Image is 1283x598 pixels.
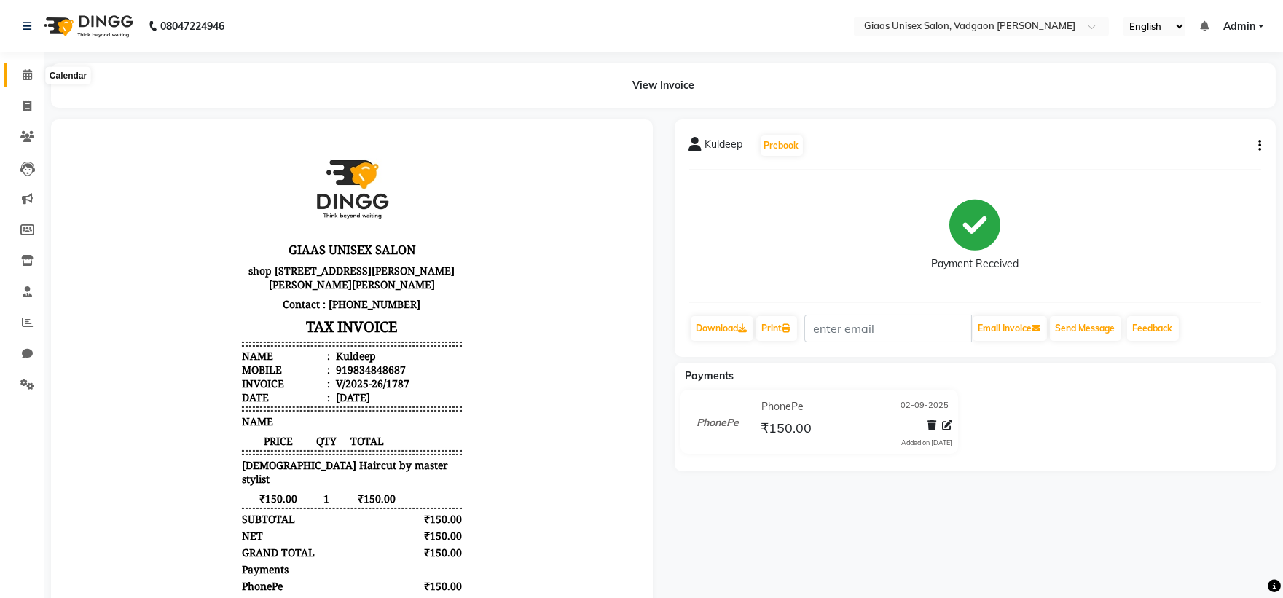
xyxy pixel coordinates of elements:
span: [DEMOGRAPHIC_DATA] Haircut by master stylist [176,324,396,352]
h3: TAX INVOICE [176,180,396,205]
div: Invoice [176,243,264,256]
div: Generated By : at [DATE] [176,502,396,516]
div: SUBTOTAL [176,378,229,392]
div: [DATE] [267,256,305,270]
span: 1 [249,358,273,371]
img: logo_dingg.jpg [232,12,341,102]
span: ₹150.00 [273,358,331,371]
button: Email Invoice [973,316,1047,341]
div: ₹150.00 [340,445,397,459]
p: Contact : [PHONE_NUMBER] [176,160,396,180]
div: Payment Received [931,257,1019,272]
div: Calendar [46,67,90,84]
div: Name [176,215,264,229]
span: QTY [249,300,273,314]
img: logo [37,6,137,47]
div: Mobile [176,229,264,243]
span: Admin [1223,19,1255,34]
div: View Invoice [51,63,1276,108]
div: ₹150.00 [340,378,397,392]
b: 08047224946 [160,6,224,47]
span: PhonePe [761,399,804,414]
span: ₹150.00 [176,358,249,371]
p: shop [STREET_ADDRESS][PERSON_NAME][PERSON_NAME][PERSON_NAME] [176,127,396,160]
div: Paid [176,462,197,476]
span: Payments [686,369,734,382]
a: Feedback [1127,316,1179,341]
div: Kuldeep [267,215,310,229]
span: PhonePe [176,445,217,459]
span: NAME [176,280,208,294]
a: Print [756,316,797,341]
p: Please visit again ! [176,488,396,502]
span: Admin [282,502,315,516]
span: 02-09-2025 [901,399,949,414]
div: Added on [DATE] [901,438,952,448]
button: Prebook [761,135,803,156]
div: Payments [176,428,223,442]
div: 919834848687 [267,229,340,243]
div: ₹150.00 [340,412,397,425]
span: TOTAL [273,300,331,314]
span: : [262,215,264,229]
span: PRICE [176,300,249,314]
div: GRAND TOTAL [176,412,249,425]
input: enter email [804,315,972,342]
span: : [262,243,264,256]
span: : [262,229,264,243]
a: Download [691,316,753,341]
h3: GIAAS UNISEX SALON [176,105,396,127]
span: Kuldeep [705,137,743,157]
div: ₹150.00 [340,395,397,409]
div: Date [176,256,264,270]
div: NET [176,395,197,409]
div: ₹150.00 [340,462,397,476]
span: ₹150.00 [761,420,812,440]
button: Send Message [1050,316,1121,341]
div: V/2025-26/1787 [267,243,344,256]
span: : [262,256,264,270]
